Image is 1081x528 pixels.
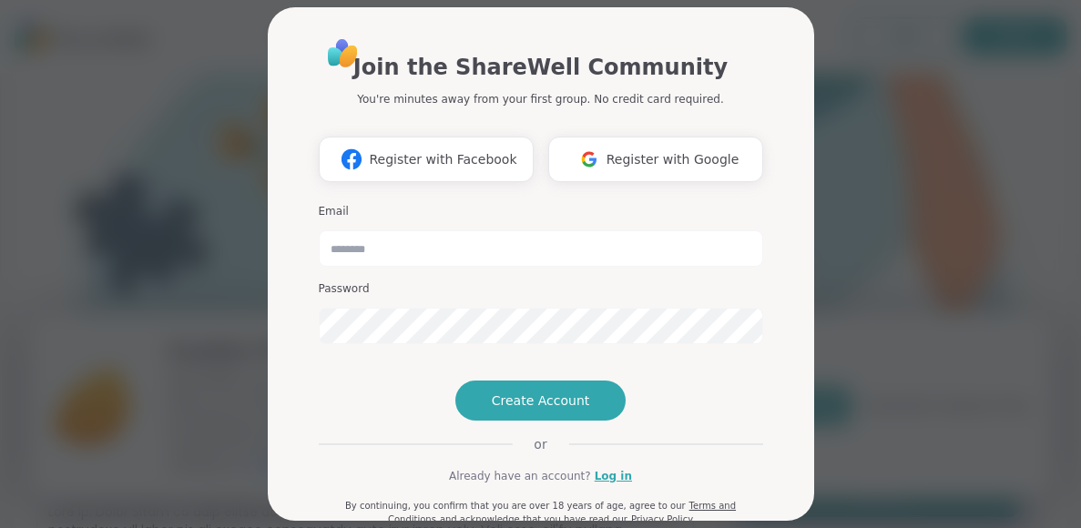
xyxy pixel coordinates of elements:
[353,51,728,84] h1: Join the ShareWell Community
[512,435,568,453] span: or
[322,33,363,74] img: ShareWell Logo
[369,150,516,169] span: Register with Facebook
[548,137,763,182] button: Register with Google
[455,381,627,421] button: Create Account
[440,514,627,524] span: and acknowledge that you have read our
[607,150,739,169] span: Register with Google
[345,501,686,511] span: By continuing, you confirm that you are over 18 years of age, agree to our
[319,204,763,219] h3: Email
[334,142,369,176] img: ShareWell Logomark
[492,391,590,410] span: Create Account
[631,514,693,524] a: Privacy Policy
[319,281,763,297] h3: Password
[357,91,723,107] p: You're minutes away from your first group. No credit card required.
[572,142,607,176] img: ShareWell Logomark
[449,468,591,484] span: Already have an account?
[595,468,632,484] a: Log in
[319,137,534,182] button: Register with Facebook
